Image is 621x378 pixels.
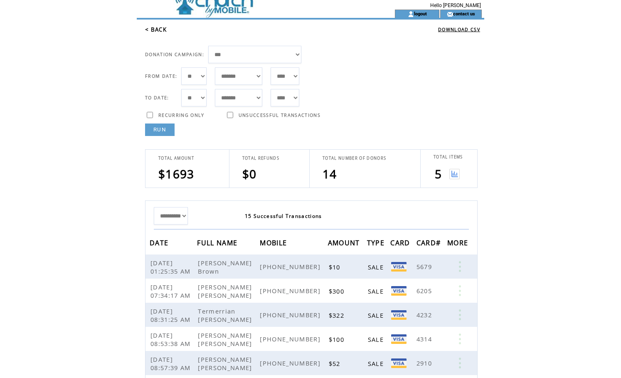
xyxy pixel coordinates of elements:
span: FROM DATE: [145,73,177,79]
span: [DATE] 08:53:38 AM [150,331,193,348]
span: TO DATE: [145,95,169,101]
span: 4232 [416,311,434,319]
span: SALE [368,335,386,343]
span: TOTAL NUMBER OF DONORS [323,156,386,161]
span: 4314 [416,335,434,343]
span: 14 [323,166,337,182]
a: RUN [145,124,175,136]
span: $322 [329,311,346,319]
span: CARD [390,236,412,252]
img: Visa [391,262,407,272]
span: [DATE] 08:57:39 AM [150,355,193,372]
span: [PHONE_NUMBER] [260,262,323,271]
span: MOBILE [260,236,289,252]
span: [DATE] 07:34:17 AM [150,283,193,299]
span: CARD# [416,236,443,252]
span: TYPE [367,236,387,252]
span: [PERSON_NAME] [PERSON_NAME] [198,283,254,299]
img: VISA [391,310,407,320]
span: [DATE] 08:31:25 AM [150,307,193,324]
span: $1693 [158,166,195,182]
span: $300 [329,287,346,295]
a: MOBILE [260,240,289,245]
span: SALE [368,287,386,295]
span: FULL NAME [197,236,239,252]
span: $0 [242,166,257,182]
span: [PHONE_NUMBER] [260,287,323,295]
img: Visa [391,286,407,296]
a: logout [414,11,427,16]
img: View graph [449,169,460,179]
a: < BACK [145,26,167,33]
span: DATE [150,236,170,252]
span: DONATION CAMPAIGN: [145,52,204,57]
span: 2910 [416,359,434,367]
img: Visa [391,358,407,368]
span: 5679 [416,262,434,271]
span: 6205 [416,287,434,295]
span: TOTAL ITEMS [434,154,463,160]
span: SALE [368,263,386,271]
span: SALE [368,311,386,319]
img: account_icon.gif [408,11,414,17]
img: contact_us_icon.gif [447,11,453,17]
span: $52 [329,359,343,368]
a: AMOUNT [328,240,362,245]
span: AMOUNT [328,236,362,252]
span: [PERSON_NAME] [PERSON_NAME] [198,355,254,372]
span: 5 [435,166,442,182]
span: [DATE] 01:25:35 AM [150,259,193,275]
a: DOWNLOAD CSV [438,27,480,32]
span: $100 [329,335,346,343]
span: [PERSON_NAME] [PERSON_NAME] [198,331,254,348]
span: [PHONE_NUMBER] [260,359,323,367]
a: FULL NAME [197,240,239,245]
span: MORE [447,236,470,252]
span: SALE [368,359,386,368]
span: 15 Successful Transactions [245,212,322,220]
a: DATE [150,240,170,245]
span: Hello [PERSON_NAME] [430,2,481,8]
a: CARD# [416,240,443,245]
span: Termerrian [PERSON_NAME] [198,307,254,324]
span: [PHONE_NUMBER] [260,311,323,319]
span: $10 [329,263,343,271]
span: RECURRING ONLY [158,112,205,118]
span: TOTAL AMOUNT [158,156,194,161]
a: CARD [390,240,412,245]
span: [PHONE_NUMBER] [260,335,323,343]
span: TOTAL REFUNDS [242,156,279,161]
img: Visa [391,334,407,344]
a: TYPE [367,240,387,245]
span: UNSUCCESSFUL TRANSACTIONS [239,112,320,118]
span: [PERSON_NAME] Brown [198,259,252,275]
a: contact us [453,11,475,16]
